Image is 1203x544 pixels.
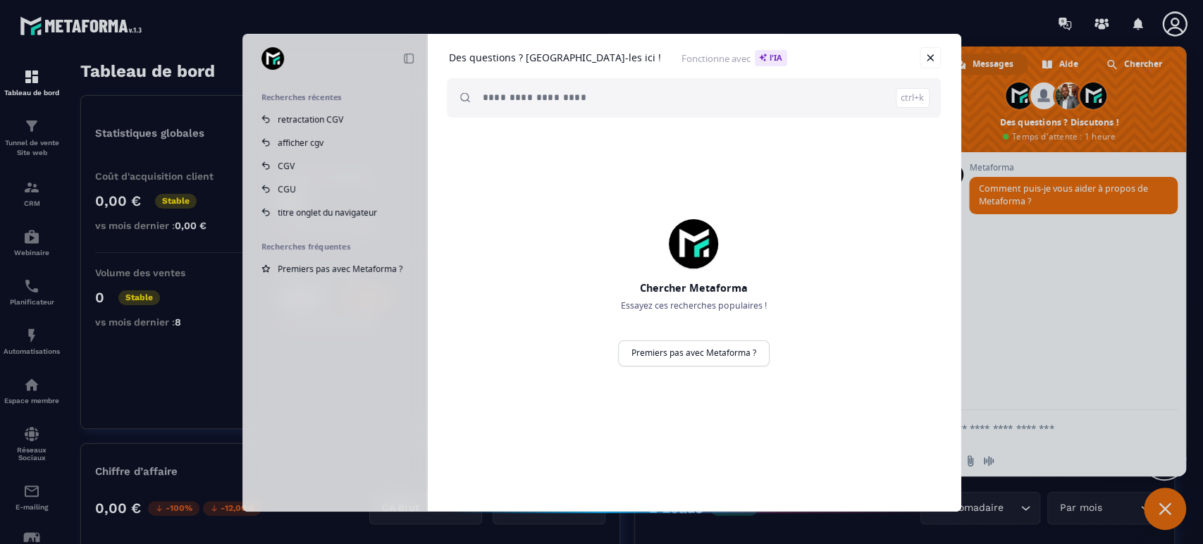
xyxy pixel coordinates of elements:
[755,50,787,66] span: l'IA
[278,113,343,125] span: retractation CGV
[278,183,296,195] span: CGU
[449,51,661,64] h1: Des questions ? [GEOGRAPHIC_DATA]-les ici !
[588,281,799,295] h2: Chercher Metaforma
[278,137,323,149] span: afficher cgv
[261,92,408,102] h2: Recherches récentes
[278,206,377,218] span: titre onglet du navigateur
[399,49,419,68] a: Réduire
[278,263,402,275] span: Premiers pas avec Metaforma ?
[278,160,295,172] span: CGV
[920,47,941,68] a: Fermer
[261,242,408,252] h2: Recherches fréquentes
[588,299,799,312] p: Essayez ces recherches populaires !
[681,50,787,66] span: Fonctionne avec
[618,340,770,366] a: Premiers pas avec Metaforma ?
